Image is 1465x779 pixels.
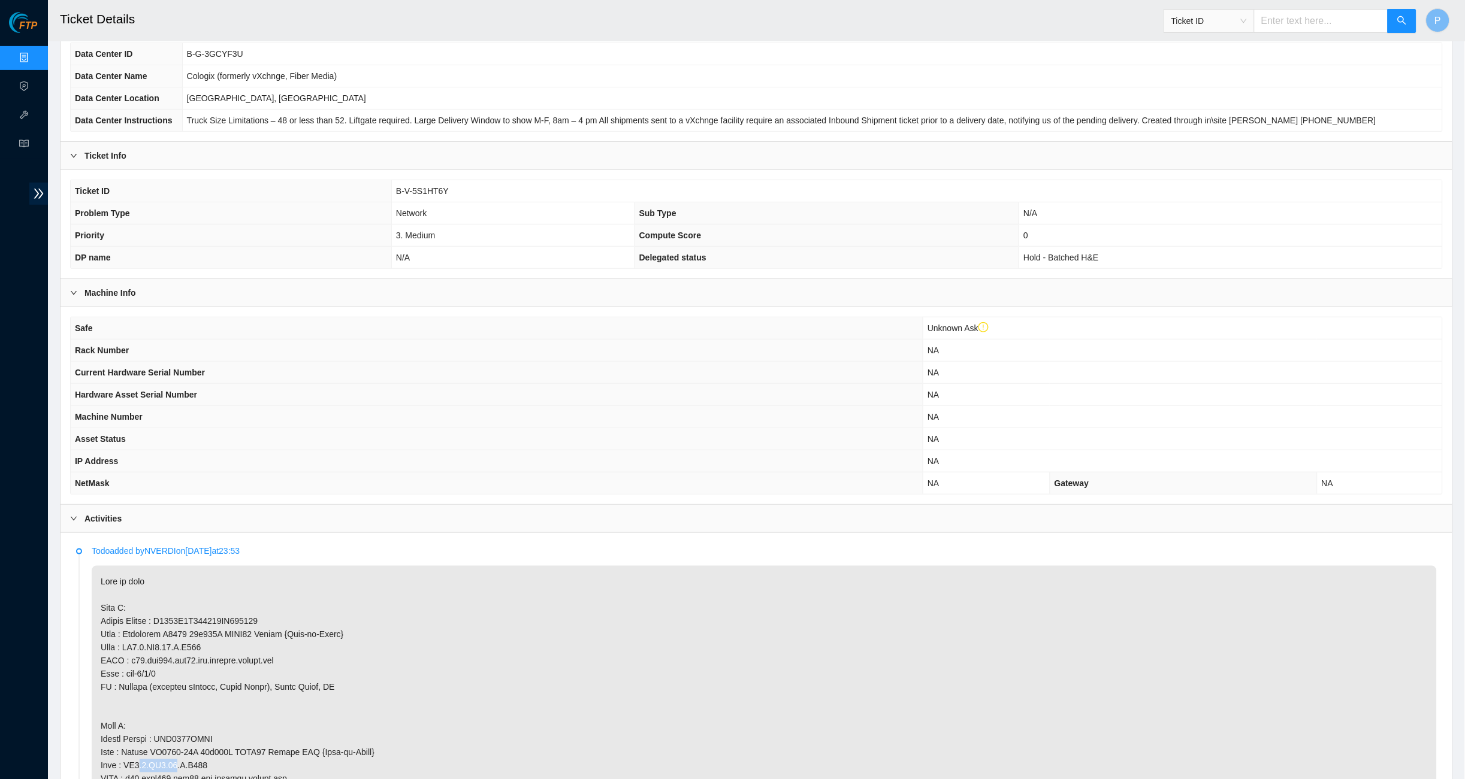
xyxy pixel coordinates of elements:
span: Priority [75,231,104,240]
button: P [1426,8,1450,32]
span: Machine Number [75,412,143,422]
span: Unknown Ask [928,323,989,333]
span: P [1435,13,1442,28]
span: Network [396,208,427,218]
span: right [70,289,77,296]
span: NA [928,434,939,444]
span: IP Address [75,456,118,466]
div: Ticket Info [61,142,1452,169]
span: Hold - Batched H&E [1023,253,1098,262]
span: NA [928,390,939,399]
span: Sub Type [639,208,676,218]
span: NA [928,456,939,466]
span: double-right [29,183,48,205]
span: Gateway [1055,478,1089,488]
b: Machine Info [84,286,136,299]
span: NA [928,345,939,355]
span: Truck Size Limitations – 48 or less than 52. Liftgate required. Large Delivery Window to show M-F... [187,116,1376,125]
span: Data Center Instructions [75,116,173,125]
span: [GEOGRAPHIC_DATA], [GEOGRAPHIC_DATA] [187,93,366,103]
p: Todo added by NVERDI on [DATE] at 23:53 [92,544,1437,557]
a: Akamai TechnologiesFTP [9,22,37,37]
span: N/A [396,253,410,262]
span: Asset Status [75,434,126,444]
b: Activities [84,512,122,525]
span: B-V-5S1HT6Y [396,186,449,196]
span: B-G-3GCYF3U [187,49,243,59]
span: NA [1322,478,1333,488]
span: search [1397,16,1407,27]
span: Rack Number [75,345,129,355]
span: right [70,515,77,522]
span: Ticket ID [75,186,110,196]
span: FTP [19,20,37,32]
span: Problem Type [75,208,130,218]
span: DP name [75,253,111,262]
span: Data Center Name [75,71,147,81]
span: Current Hardware Serial Number [75,368,205,377]
img: Akamai Technologies [9,12,61,33]
span: Delegated status [639,253,706,262]
span: 3. Medium [396,231,435,240]
span: N/A [1023,208,1037,218]
span: NA [928,412,939,422]
span: Hardware Asset Serial Number [75,390,197,399]
span: Compute Score [639,231,701,240]
span: Data Center Location [75,93,159,103]
span: exclamation-circle [978,322,989,333]
span: right [70,152,77,159]
span: Cologix (formerly vXchnge, Fiber Media) [187,71,337,81]
button: search [1388,9,1416,33]
span: NA [928,478,939,488]
input: Enter text here... [1254,9,1388,33]
b: Ticket Info [84,149,126,162]
span: Safe [75,323,93,333]
span: read [19,134,29,157]
span: Data Center ID [75,49,132,59]
span: NA [928,368,939,377]
span: NetMask [75,478,110,488]
div: Activities [61,505,1452,532]
div: Machine Info [61,279,1452,307]
span: 0 [1023,231,1028,240]
span: Ticket ID [1171,12,1247,30]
